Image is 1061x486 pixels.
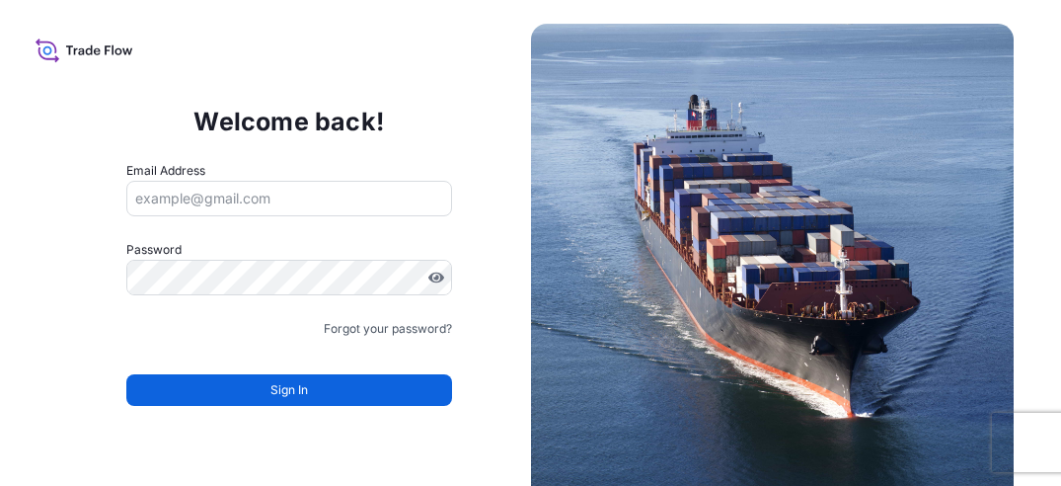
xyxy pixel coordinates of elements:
span: Sign In [270,380,308,400]
button: Show password [428,270,444,285]
label: Email Address [126,161,205,181]
label: Password [126,240,452,260]
p: Welcome back! [193,106,384,137]
button: Sign In [126,374,452,406]
a: Forgot your password? [324,319,452,339]
input: example@gmail.com [126,181,452,216]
